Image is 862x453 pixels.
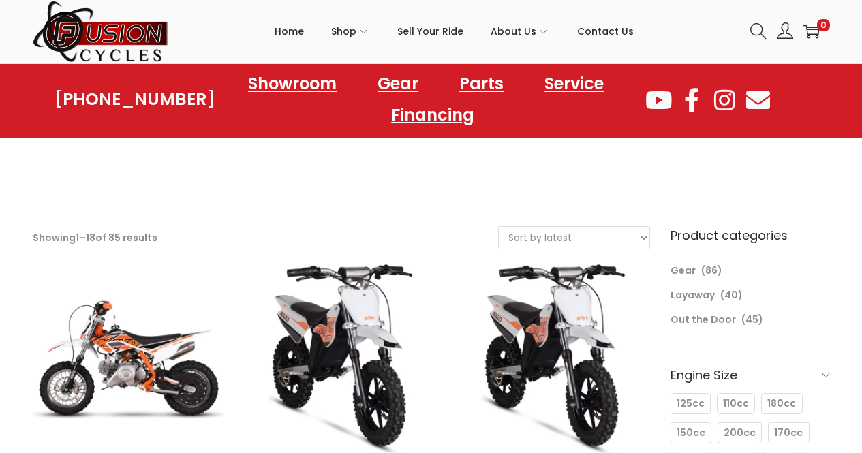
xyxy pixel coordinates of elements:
span: 18 [86,231,95,245]
select: Shop order [499,227,649,249]
nav: Primary navigation [169,1,740,62]
nav: Menu [215,68,644,131]
span: 125cc [677,396,705,411]
span: 150cc [677,426,705,440]
span: 1 [76,231,79,245]
span: 180cc [767,396,796,411]
span: About Us [491,14,536,48]
a: Sell Your Ride [397,1,463,62]
a: Service [531,68,617,99]
span: Sell Your Ride [397,14,463,48]
a: About Us [491,1,550,62]
a: Out the Door [671,313,736,326]
a: 0 [803,23,820,40]
span: (40) [720,288,743,302]
span: (86) [701,264,722,277]
span: Contact Us [577,14,634,48]
h6: Product categories [671,226,830,245]
a: Financing [378,99,488,131]
span: Home [275,14,304,48]
a: Contact Us [577,1,634,62]
a: Gear [364,68,432,99]
a: Gear [671,264,696,277]
h6: Engine Size [671,359,830,391]
a: [PHONE_NUMBER] [55,90,215,109]
a: Parts [446,68,517,99]
a: Layaway [671,288,715,302]
a: Showroom [234,68,350,99]
span: 200cc [724,426,756,440]
span: 170cc [774,426,803,440]
a: Home [275,1,304,62]
p: Showing – of 85 results [33,228,157,247]
span: 110cc [723,396,749,411]
a: Shop [331,1,370,62]
span: Shop [331,14,356,48]
span: (45) [741,313,763,326]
